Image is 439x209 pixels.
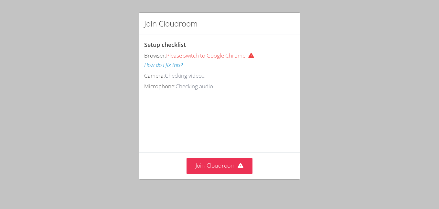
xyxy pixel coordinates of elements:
span: Checking audio... [176,82,217,90]
h2: Join Cloudroom [144,18,198,29]
button: How do I fix this? [144,60,183,70]
span: Setup checklist [144,41,186,49]
button: Join Cloudroom [187,158,253,174]
span: Checking video... [165,72,206,79]
span: Please switch to Google Chrome. [166,52,260,59]
span: Browser: [144,52,166,59]
span: Camera: [144,72,165,79]
span: Microphone: [144,82,176,90]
